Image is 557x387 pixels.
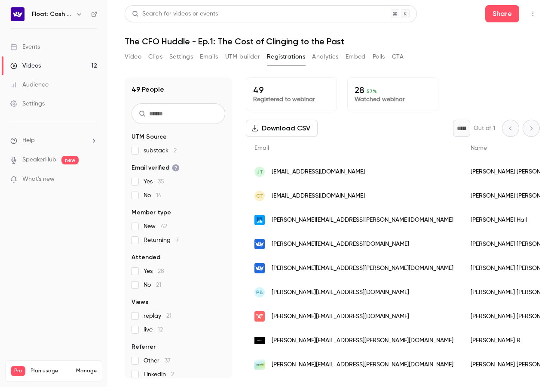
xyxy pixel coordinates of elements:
[169,50,193,64] button: Settings
[144,177,164,186] span: Yes
[355,95,431,104] p: Watched webinar
[11,366,25,376] span: Pro
[132,208,171,217] span: Member type
[10,62,41,70] div: Videos
[256,192,263,200] span: CT
[200,50,218,64] button: Emails
[31,368,71,375] span: Plan usage
[148,50,162,64] button: Clips
[156,282,161,288] span: 21
[346,50,366,64] button: Embed
[166,313,171,319] span: 21
[32,10,72,19] h6: Float: Cash Flow Intelligence Series
[132,84,164,95] h1: 49 People
[254,335,265,346] img: matraka.com.mx
[272,192,365,201] span: [EMAIL_ADDRESS][DOMAIN_NAME]
[158,268,164,274] span: 28
[132,343,156,351] span: Referrer
[11,7,24,21] img: Float: Cash Flow Intelligence Series
[526,7,540,21] button: Top Bar Actions
[144,146,177,155] span: substack
[22,175,55,184] span: What's new
[272,167,365,176] span: [EMAIL_ADDRESS][DOMAIN_NAME]
[125,50,141,64] button: Video
[144,281,161,289] span: No
[171,372,174,378] span: 2
[272,264,453,273] span: [PERSON_NAME][EMAIL_ADDRESS][PERSON_NAME][DOMAIN_NAME]
[392,50,404,64] button: CTA
[132,253,160,262] span: Attended
[176,237,179,243] span: 7
[256,288,263,296] span: PB
[158,327,163,333] span: 12
[253,95,330,104] p: Registered to webinar
[367,88,377,94] span: 57 %
[144,191,162,200] span: No
[61,156,79,164] span: new
[471,145,487,151] span: Name
[272,336,453,345] span: [PERSON_NAME][EMAIL_ADDRESS][PERSON_NAME][DOMAIN_NAME]
[254,263,265,273] img: floatapp.com
[254,239,265,249] img: floatapp.com
[253,85,330,95] p: 49
[76,368,97,375] a: Manage
[10,136,97,145] li: help-dropdown-opener
[10,80,49,89] div: Audience
[158,179,164,185] span: 35
[355,85,431,95] p: 28
[144,236,179,245] span: Returning
[144,267,164,276] span: Yes
[156,192,162,198] span: 14
[161,223,167,229] span: 42
[312,50,339,64] button: Analytics
[373,50,385,64] button: Polls
[22,136,35,145] span: Help
[144,370,174,379] span: LinkedIn
[10,99,45,108] div: Settings
[267,50,305,64] button: Registrations
[254,215,265,225] img: adfin.com
[144,222,167,231] span: New
[174,148,177,154] span: 2
[132,133,167,141] span: UTM Source
[485,5,519,22] button: Share
[254,359,265,370] img: sequencehq.com
[225,50,260,64] button: UTM builder
[144,325,163,334] span: live
[144,312,171,320] span: replay
[272,216,453,225] span: [PERSON_NAME][EMAIL_ADDRESS][PERSON_NAME][DOMAIN_NAME]
[22,155,56,164] a: SpeakerHub
[254,145,269,151] span: Email
[257,168,263,176] span: JT
[132,133,225,379] section: facet-groups
[254,311,265,322] img: oresa.co.uk
[132,9,218,19] div: Search for videos or events
[132,298,148,307] span: Views
[165,358,171,364] span: 37
[125,36,540,46] h1: The CFO Huddle - Ep.1: The Cost of Clinging to the Past
[272,240,409,249] span: [PERSON_NAME][EMAIL_ADDRESS][DOMAIN_NAME]
[132,164,180,172] span: Email verified
[474,124,495,133] p: Out of 1
[272,360,453,369] span: [PERSON_NAME][EMAIL_ADDRESS][PERSON_NAME][DOMAIN_NAME]
[246,120,318,137] button: Download CSV
[144,356,171,365] span: Other
[272,312,409,321] span: [PERSON_NAME][EMAIL_ADDRESS][DOMAIN_NAME]
[272,288,409,297] span: [PERSON_NAME][EMAIL_ADDRESS][DOMAIN_NAME]
[10,43,40,51] div: Events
